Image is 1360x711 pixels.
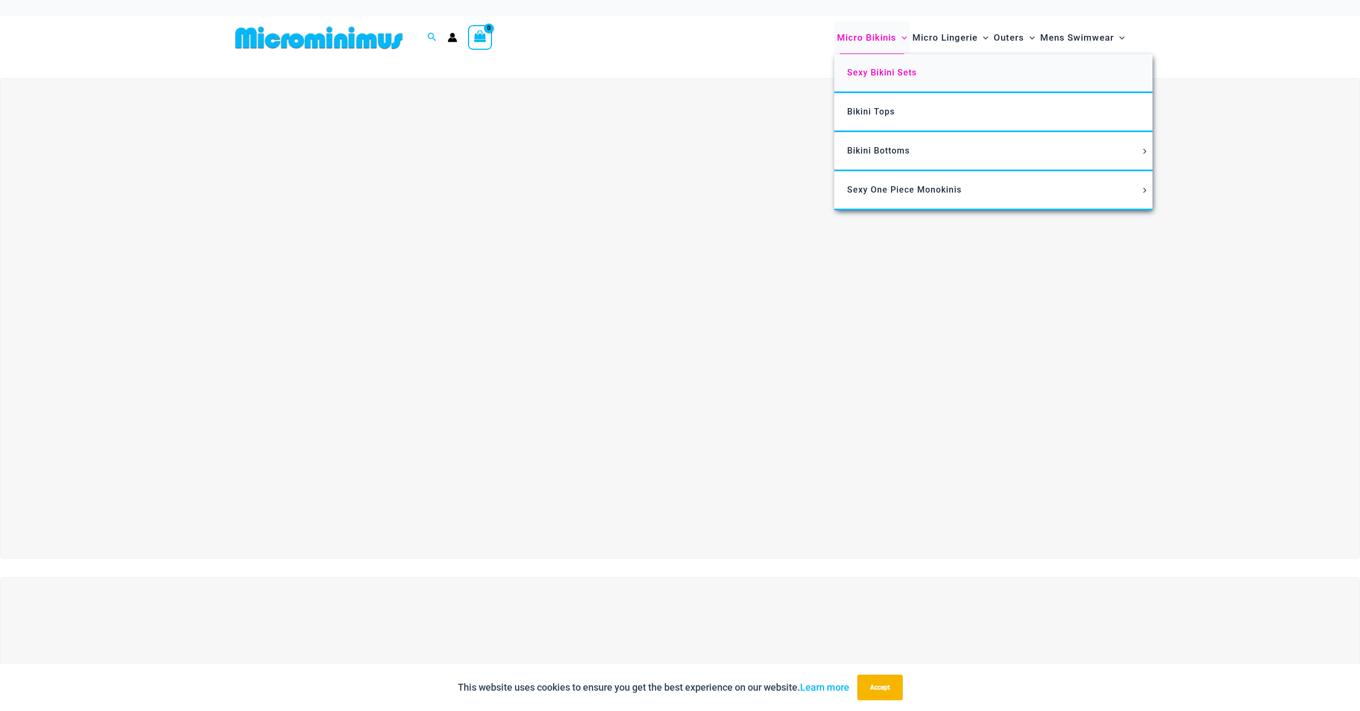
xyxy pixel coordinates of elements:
[834,93,1152,132] a: Bikini Tops
[231,26,407,50] img: MM SHOP LOGO FLAT
[991,21,1038,54] a: OutersMenu ToggleMenu Toggle
[910,21,991,54] a: Micro LingerieMenu ToggleMenu Toggle
[857,675,903,700] button: Accept
[468,25,493,50] a: View Shopping Cart, empty
[1024,24,1035,51] span: Menu Toggle
[847,185,962,195] span: Sexy One Piece Monokinis
[1139,188,1150,193] span: Menu Toggle
[978,24,988,51] span: Menu Toggle
[1114,24,1125,51] span: Menu Toggle
[912,24,978,51] span: Micro Lingerie
[800,682,849,693] a: Learn more
[847,67,917,78] span: Sexy Bikini Sets
[448,33,457,42] a: Account icon link
[833,20,1130,56] nav: Site Navigation
[847,106,895,117] span: Bikini Tops
[6,89,1354,548] img: Desire me Navy Dress
[837,24,896,51] span: Micro Bikinis
[834,54,1152,93] a: Sexy Bikini Sets
[834,171,1152,210] a: Sexy One Piece MonokinisMenu ToggleMenu Toggle
[1038,21,1127,54] a: Mens SwimwearMenu ToggleMenu Toggle
[427,31,437,44] a: Search icon link
[896,24,907,51] span: Menu Toggle
[847,146,910,156] span: Bikini Bottoms
[1139,149,1150,154] span: Menu Toggle
[1040,24,1114,51] span: Mens Swimwear
[834,132,1152,171] a: Bikini BottomsMenu ToggleMenu Toggle
[458,679,849,695] p: This website uses cookies to ensure you get the best experience on our website.
[834,21,910,54] a: Micro BikinisMenu ToggleMenu Toggle
[994,24,1024,51] span: Outers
